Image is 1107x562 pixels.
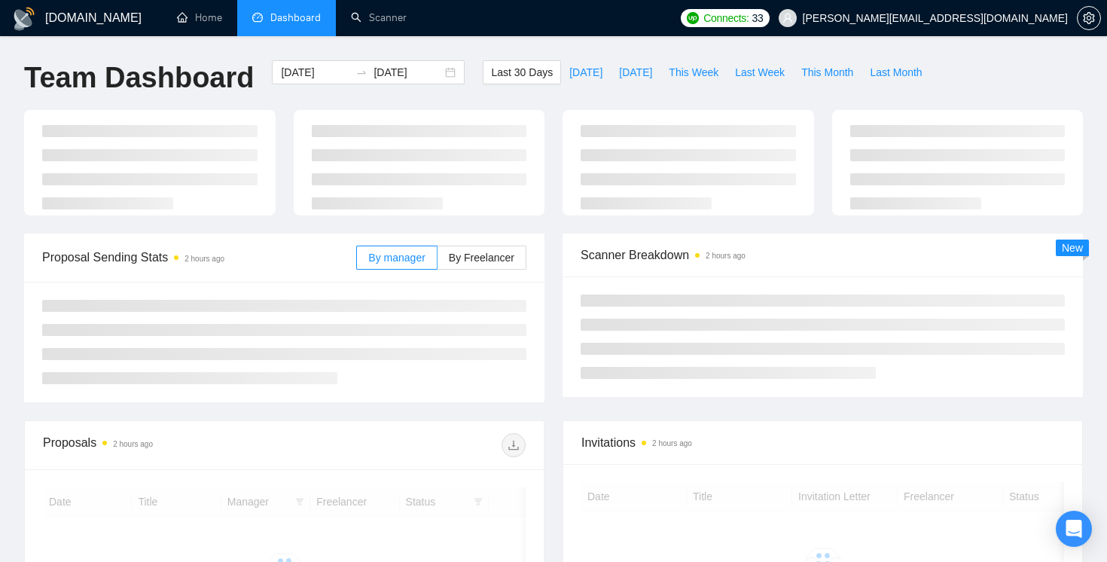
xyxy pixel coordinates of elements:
[1062,242,1083,254] span: New
[374,64,442,81] input: End date
[270,11,321,24] span: Dashboard
[703,10,749,26] span: Connects:
[12,7,36,31] img: logo
[727,60,793,84] button: Last Week
[735,64,785,81] span: Last Week
[569,64,602,81] span: [DATE]
[252,12,263,23] span: dashboard
[113,440,153,448] time: 2 hours ago
[870,64,922,81] span: Last Month
[491,64,553,81] span: Last 30 Days
[862,60,930,84] button: Last Month
[561,60,611,84] button: [DATE]
[581,246,1065,264] span: Scanner Breakdown
[1077,12,1101,24] a: setting
[355,66,367,78] span: to
[1077,6,1101,30] button: setting
[669,64,718,81] span: This Week
[24,60,254,96] h1: Team Dashboard
[1056,511,1092,547] div: Open Intercom Messenger
[793,60,862,84] button: This Month
[611,60,660,84] button: [DATE]
[351,11,407,24] a: searchScanner
[782,13,793,23] span: user
[619,64,652,81] span: [DATE]
[281,64,349,81] input: Start date
[355,66,367,78] span: swap-right
[43,433,285,457] div: Proposals
[483,60,561,84] button: Last 30 Days
[42,248,356,267] span: Proposal Sending Stats
[652,439,692,447] time: 2 hours ago
[706,252,746,260] time: 2 hours ago
[1078,12,1100,24] span: setting
[184,255,224,263] time: 2 hours ago
[687,12,699,24] img: upwork-logo.png
[581,433,1064,452] span: Invitations
[660,60,727,84] button: This Week
[449,252,514,264] span: By Freelancer
[368,252,425,264] span: By manager
[752,10,764,26] span: 33
[177,11,222,24] a: homeHome
[801,64,853,81] span: This Month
